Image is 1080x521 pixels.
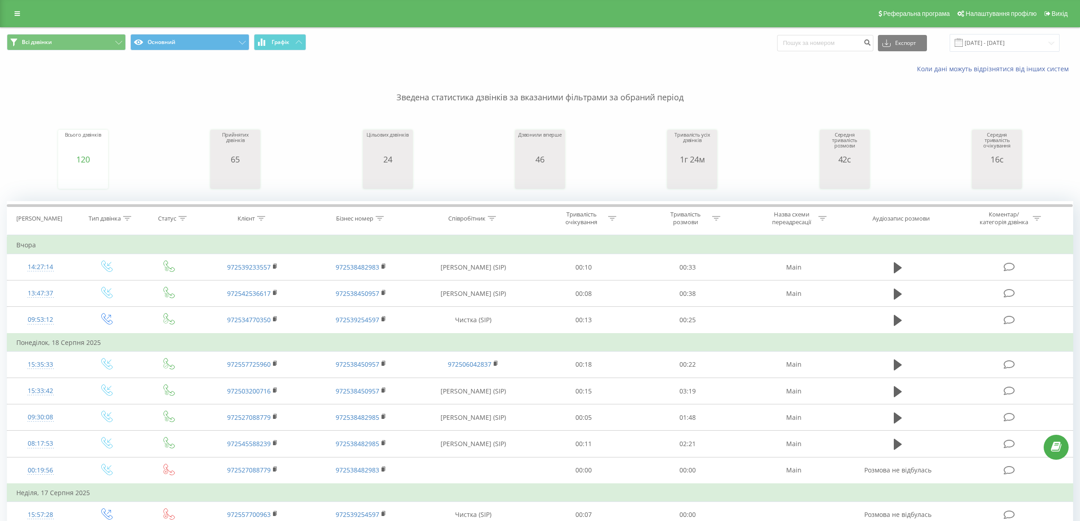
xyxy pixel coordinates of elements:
[415,378,532,404] td: [PERSON_NAME] (SIP)
[531,431,635,457] td: 00:11
[16,382,64,400] div: 15:33:42
[227,315,271,324] a: 972534770350
[740,457,848,484] td: Main
[740,431,848,457] td: Main
[661,211,710,226] div: Тривалість розмови
[213,155,258,164] div: 65
[531,457,635,484] td: 00:00
[16,408,64,426] div: 09:30:08
[636,280,740,307] td: 00:38
[864,466,931,474] span: Розмова не відбулась
[636,254,740,280] td: 00:33
[16,435,64,452] div: 08:17:53
[7,484,1073,502] td: Неділя, 17 Серпня 2025
[227,387,271,395] a: 972503200716
[864,510,931,519] span: Розмова не відбулась
[917,64,1073,73] a: Коли дані можуть відрізнятися вiд інших систем
[740,280,848,307] td: Main
[158,215,176,222] div: Статус
[531,307,635,334] td: 00:13
[531,378,635,404] td: 00:15
[336,360,379,369] a: 972538450957
[448,215,486,222] div: Співробітник
[65,132,101,155] div: Всього дзвінків
[768,211,816,226] div: Назва схеми переадресації
[238,215,255,222] div: Клієнт
[636,378,740,404] td: 03:19
[336,466,379,474] a: 972538482983
[415,280,532,307] td: [PERSON_NAME] (SIP)
[977,211,1030,226] div: Коментар/категорія дзвінка
[636,307,740,334] td: 00:25
[636,404,740,431] td: 01:48
[89,215,121,222] div: Тип дзвінка
[213,132,258,155] div: Прийнятих дзвінків
[872,215,930,222] div: Аудіозапис розмови
[7,236,1073,254] td: Вчора
[883,10,950,17] span: Реферальна програма
[16,311,64,329] div: 09:53:12
[1052,10,1068,17] span: Вихід
[336,315,379,324] a: 972539254597
[227,413,271,422] a: 972527088779
[336,413,379,422] a: 972538482985
[16,215,62,222] div: [PERSON_NAME]
[254,34,306,50] button: Графік
[336,215,373,222] div: Бізнес номер
[227,466,271,474] a: 972527088779
[367,155,408,164] div: 24
[531,404,635,431] td: 00:05
[336,263,379,271] a: 972538482983
[130,34,249,50] button: Основний
[740,378,848,404] td: Main
[531,351,635,378] td: 00:18
[415,404,532,431] td: [PERSON_NAME] (SIP)
[227,289,271,298] a: 972542536617
[227,360,271,369] a: 972557725960
[878,35,927,51] button: Експорт
[415,431,532,457] td: [PERSON_NAME] (SIP)
[227,439,271,448] a: 972545588239
[518,155,562,164] div: 46
[65,155,101,164] div: 120
[448,360,491,369] a: 972506042837
[531,254,635,280] td: 00:10
[974,132,1020,155] div: Середня тривалість очікування
[415,254,532,280] td: [PERSON_NAME] (SIP)
[415,307,532,334] td: Чистка (SIP)
[740,254,848,280] td: Main
[367,132,408,155] div: Цільових дзвінків
[974,155,1020,164] div: 16с
[669,132,715,155] div: Тривалість усіх дзвінків
[227,263,271,271] a: 972539233557
[669,155,715,164] div: 1г 24м
[740,404,848,431] td: Main
[7,334,1073,352] td: Понеділок, 18 Серпня 2025
[336,439,379,448] a: 972538482985
[16,462,64,479] div: 00:19:56
[777,35,873,51] input: Пошук за номером
[22,39,52,46] span: Всі дзвінки
[636,431,740,457] td: 02:21
[16,356,64,374] div: 15:35:33
[636,351,740,378] td: 00:22
[336,289,379,298] a: 972538450957
[7,34,126,50] button: Всі дзвінки
[336,387,379,395] a: 972538450957
[518,132,562,155] div: Дзвонили вперше
[740,351,848,378] td: Main
[16,285,64,302] div: 13:47:37
[227,510,271,519] a: 972557700963
[557,211,606,226] div: Тривалість очікування
[272,39,289,45] span: Графік
[966,10,1036,17] span: Налаштування профілю
[822,132,867,155] div: Середня тривалість розмови
[16,258,64,276] div: 14:27:14
[336,510,379,519] a: 972539254597
[822,155,867,164] div: 42с
[531,280,635,307] td: 00:08
[636,457,740,484] td: 00:00
[7,74,1073,103] p: Зведена статистика дзвінків за вказаними фільтрами за обраний період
